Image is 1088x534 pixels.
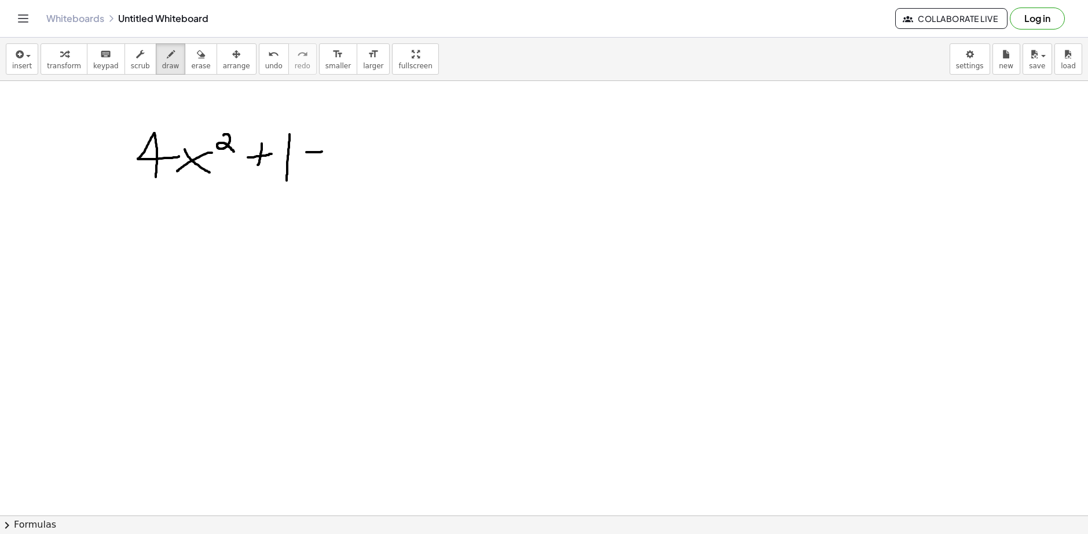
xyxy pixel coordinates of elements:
[46,13,104,24] a: Whiteboards
[162,62,179,70] span: draw
[398,62,432,70] span: fullscreen
[297,47,308,61] i: redo
[295,62,310,70] span: redo
[191,62,210,70] span: erase
[1054,43,1082,75] button: load
[363,62,383,70] span: larger
[956,62,984,70] span: settings
[368,47,379,61] i: format_size
[357,43,390,75] button: format_sizelarger
[1061,62,1076,70] span: load
[124,43,156,75] button: scrub
[325,62,351,70] span: smaller
[223,62,250,70] span: arrange
[950,43,990,75] button: settings
[288,43,317,75] button: redoredo
[185,43,217,75] button: erase
[41,43,87,75] button: transform
[156,43,186,75] button: draw
[100,47,111,61] i: keyboard
[1023,43,1052,75] button: save
[392,43,438,75] button: fullscreen
[895,8,1008,29] button: Collaborate Live
[217,43,257,75] button: arrange
[268,47,279,61] i: undo
[87,43,125,75] button: keyboardkeypad
[332,47,343,61] i: format_size
[999,62,1013,70] span: new
[93,62,119,70] span: keypad
[1010,8,1065,30] button: Log in
[6,43,38,75] button: insert
[905,13,998,24] span: Collaborate Live
[265,62,283,70] span: undo
[47,62,81,70] span: transform
[1029,62,1045,70] span: save
[259,43,289,75] button: undoundo
[12,62,32,70] span: insert
[992,43,1020,75] button: new
[14,9,32,28] button: Toggle navigation
[131,62,150,70] span: scrub
[319,43,357,75] button: format_sizesmaller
